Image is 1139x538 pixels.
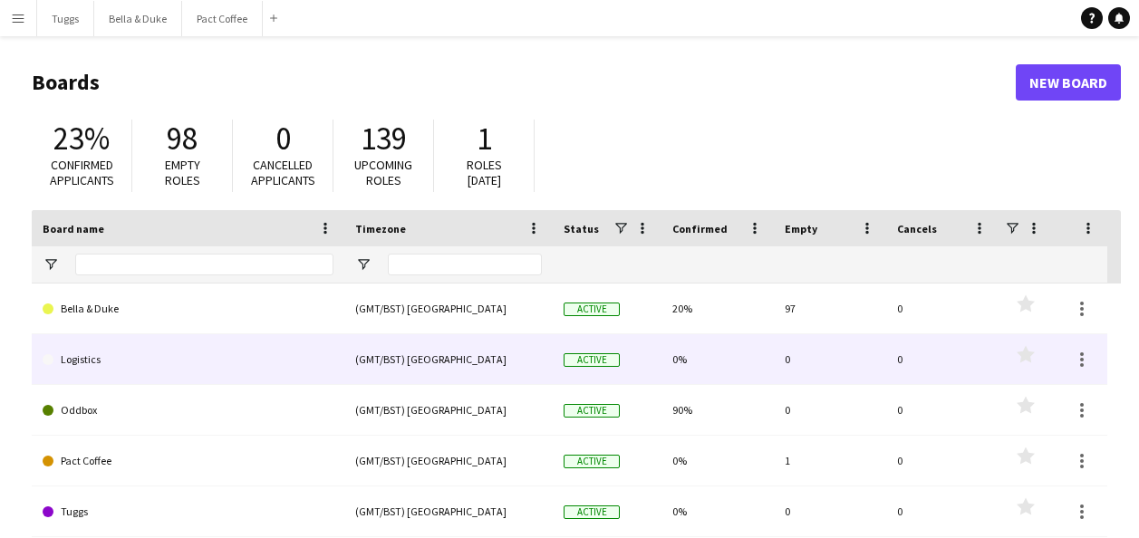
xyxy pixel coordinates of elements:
div: 0 [774,385,886,435]
div: 0% [661,334,774,384]
div: 0 [886,283,999,333]
div: 0% [661,436,774,485]
span: 23% [53,119,110,159]
div: 97 [774,283,886,333]
button: Pact Coffee [182,1,263,36]
a: Oddbox [43,385,333,436]
a: New Board [1016,64,1121,101]
div: 0% [661,486,774,536]
span: Active [564,353,620,367]
input: Timezone Filter Input [388,254,542,275]
span: Empty [785,222,817,235]
div: (GMT/BST) [GEOGRAPHIC_DATA] [344,486,553,536]
div: (GMT/BST) [GEOGRAPHIC_DATA] [344,385,553,435]
span: Empty roles [165,157,200,188]
button: Open Filter Menu [43,256,59,273]
div: 90% [661,385,774,435]
div: 0 [774,486,886,536]
span: Board name [43,222,104,235]
span: Confirmed applicants [50,157,114,188]
a: Bella & Duke [43,283,333,334]
span: 139 [361,119,407,159]
span: Active [564,404,620,418]
span: 1 [477,119,492,159]
input: Board name Filter Input [75,254,333,275]
span: Status [564,222,599,235]
span: Timezone [355,222,406,235]
span: Cancels [897,222,937,235]
div: (GMT/BST) [GEOGRAPHIC_DATA] [344,334,553,384]
button: Bella & Duke [94,1,182,36]
button: Open Filter Menu [355,256,372,273]
div: (GMT/BST) [GEOGRAPHIC_DATA] [344,436,553,485]
span: 0 [275,119,291,159]
span: Roles [DATE] [467,157,502,188]
a: Logistics [43,334,333,385]
button: Tuggs [37,1,94,36]
div: 1 [774,436,886,485]
h1: Boards [32,69,1016,96]
div: 0 [774,334,886,384]
span: Active [564,455,620,468]
div: (GMT/BST) [GEOGRAPHIC_DATA] [344,283,553,333]
div: 0 [886,486,999,536]
span: Active [564,303,620,316]
a: Pact Coffee [43,436,333,486]
div: 0 [886,436,999,485]
span: Upcoming roles [354,157,412,188]
span: 98 [167,119,198,159]
div: 20% [661,283,774,333]
span: Active [564,505,620,519]
div: 0 [886,334,999,384]
div: 0 [886,385,999,435]
a: Tuggs [43,486,333,537]
span: Cancelled applicants [251,157,315,188]
span: Confirmed [672,222,728,235]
